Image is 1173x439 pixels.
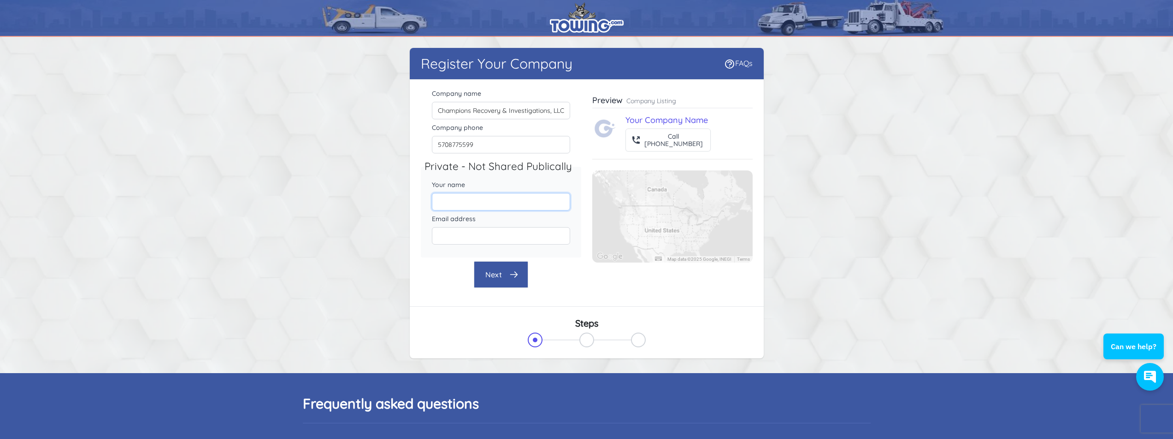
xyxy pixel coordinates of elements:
a: FAQs [724,59,753,68]
legend: Private - Not Shared Publically [424,159,585,175]
h2: Frequently asked questions [303,395,871,412]
button: Keyboard shortcuts [655,257,661,261]
h1: Register Your Company [421,55,572,72]
label: Company name [432,89,570,98]
img: Google [595,251,625,263]
span: Map data ©2025 Google, INEGI [667,257,731,262]
h3: Steps [421,318,753,329]
a: Your Company Name [625,115,708,125]
button: Next [474,261,528,288]
button: Call[PHONE_NUMBER] [625,129,711,152]
div: Call [PHONE_NUMBER] [644,133,703,147]
p: Company Listing [626,96,676,105]
iframe: Conversations [1096,308,1173,400]
label: Your name [432,180,570,189]
a: Open this area in Google Maps (opens a new window) [595,251,625,263]
h3: Preview [592,95,623,106]
a: Terms (opens in new tab) [737,257,750,262]
img: logo.png [550,2,624,33]
label: Company phone [432,123,570,132]
label: Email address [432,214,570,223]
img: Towing.com Logo [594,117,616,140]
